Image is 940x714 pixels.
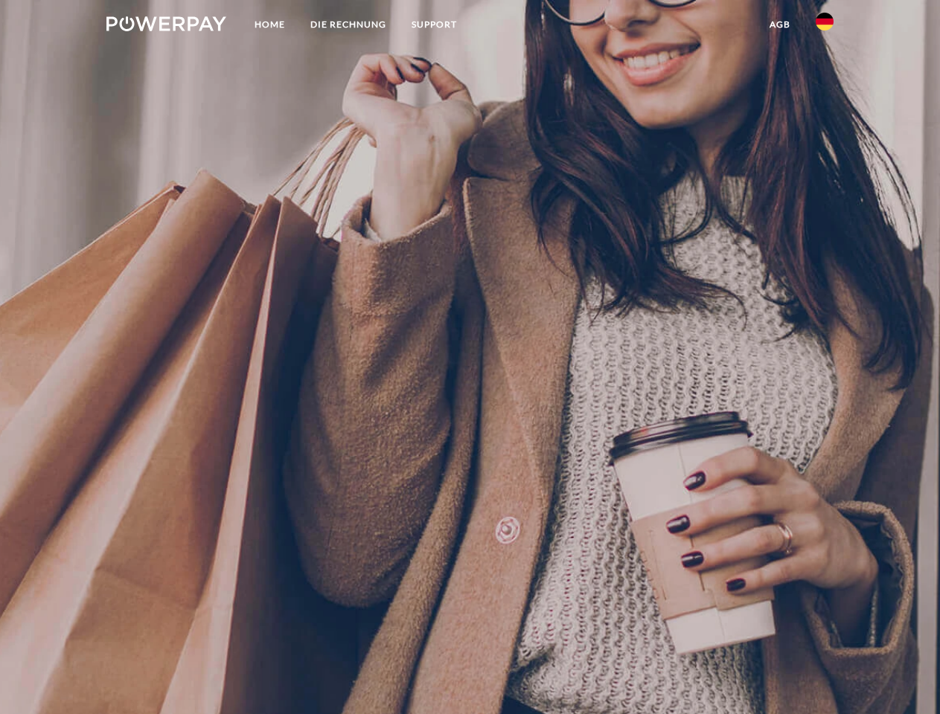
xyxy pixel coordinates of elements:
[298,11,399,38] a: DIE RECHNUNG
[757,11,803,38] a: agb
[399,11,470,38] a: SUPPORT
[242,11,298,38] a: Home
[106,16,226,31] img: logo-powerpay-white.svg
[816,13,834,30] img: de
